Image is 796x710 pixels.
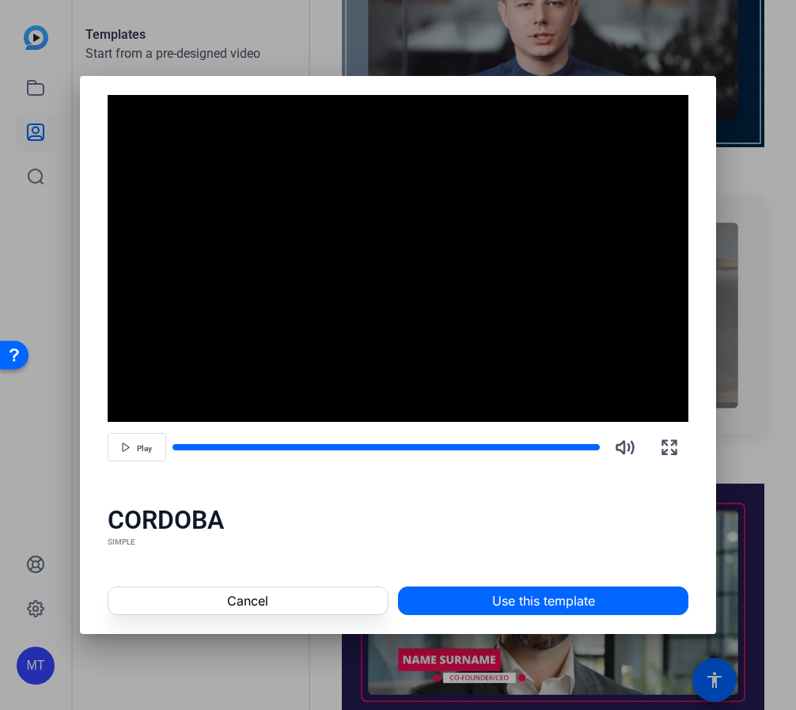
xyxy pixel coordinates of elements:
[108,587,389,615] button: Cancel
[108,504,689,536] div: CORDOBA
[108,536,689,549] div: SIMPLE
[108,95,689,422] div: Video Player
[108,433,166,461] button: Play
[398,587,688,615] button: Use this template
[650,428,688,466] button: Fullscreen
[606,428,644,466] button: Mute
[492,591,595,610] span: Use this template
[137,444,152,454] span: Play
[227,591,268,610] span: Cancel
